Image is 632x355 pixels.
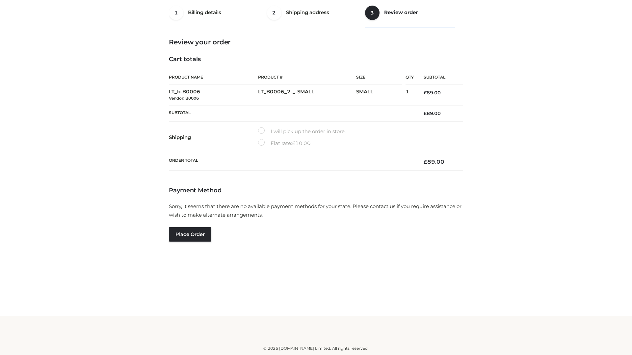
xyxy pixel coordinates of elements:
th: Qty [406,70,414,85]
label: I will pick up the order in store. [258,127,346,136]
small: Vendor: B0006 [169,96,199,101]
button: Place order [169,227,211,242]
th: Product Name [169,70,258,85]
div: © 2025 [DOMAIN_NAME] Limited. All rights reserved. [98,345,534,352]
h4: Cart totals [169,56,463,63]
td: LT_B0006_2-_-SMALL [258,85,356,106]
bdi: 89.00 [424,90,441,96]
th: Order Total [169,153,414,171]
td: SMALL [356,85,406,106]
span: £ [424,90,427,96]
span: £ [424,158,427,165]
bdi: 10.00 [292,140,311,146]
label: Flat rate: [258,139,311,148]
bdi: 89.00 [424,110,441,116]
th: Product # [258,70,356,85]
h4: Payment Method [169,187,463,194]
th: Subtotal [169,105,414,121]
h3: Review your order [169,38,463,46]
th: Shipping [169,122,258,153]
td: 1 [406,85,414,106]
td: LT_b-B0006 [169,85,258,106]
span: Sorry, it seems that there are no available payment methods for your state. Please contact us if ... [169,203,461,218]
bdi: 89.00 [424,158,444,165]
th: Size [356,70,402,85]
th: Subtotal [414,70,463,85]
span: £ [424,110,427,116]
span: £ [292,140,295,146]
